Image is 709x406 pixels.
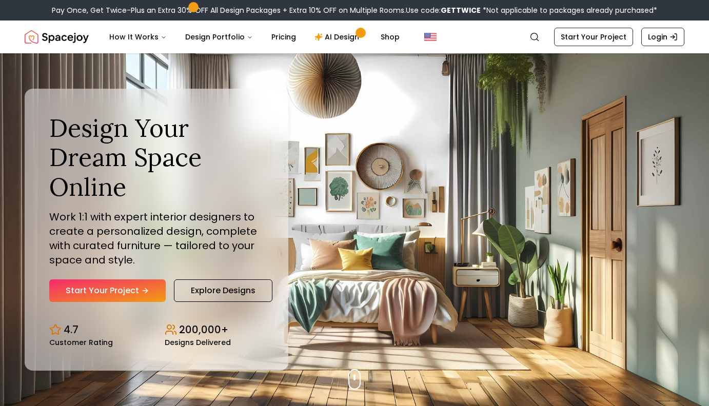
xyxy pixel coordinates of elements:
[174,279,272,302] a: Explore Designs
[49,113,264,202] h1: Design Your Dream Space Online
[406,5,481,15] span: Use code:
[441,5,481,15] b: GETTWICE
[372,27,408,47] a: Shop
[49,210,264,267] p: Work 1:1 with expert interior designers to create a personalized design, complete with curated fu...
[424,31,437,43] img: United States
[177,27,261,47] button: Design Portfolio
[306,27,370,47] a: AI Design
[25,27,89,47] img: Spacejoy Logo
[64,322,78,337] p: 4.7
[481,5,657,15] span: *Not applicable to packages already purchased*
[165,339,231,346] small: Designs Delivered
[49,339,113,346] small: Customer Rating
[263,27,304,47] a: Pricing
[52,5,657,15] div: Pay Once, Get Twice-Plus an Extra 30% OFF All Design Packages + Extra 10% OFF on Multiple Rooms.
[25,27,89,47] a: Spacejoy
[101,27,408,47] nav: Main
[179,322,228,337] p: 200,000+
[49,279,166,302] a: Start Your Project
[49,314,264,346] div: Design stats
[554,28,633,46] a: Start Your Project
[101,27,175,47] button: How It Works
[25,21,684,53] nav: Global
[641,28,684,46] a: Login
